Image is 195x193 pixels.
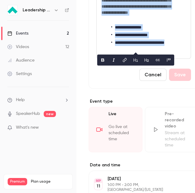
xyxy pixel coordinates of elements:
div: SEP [94,179,102,183]
button: link [120,55,130,65]
div: Audience [7,57,35,63]
iframe: Noticeable Trigger [62,125,69,131]
a: SpeakerHub [16,111,40,117]
div: Pre-recorded video [165,111,191,129]
p: [DATE] [108,176,169,182]
img: Leadership Strategies - 2025 Webinars [8,5,17,15]
h6: Leadership Strategies - 2025 Webinars [23,7,51,13]
span: Plan usage [31,179,69,184]
span: Premium [8,178,27,185]
button: Cancel [139,69,167,81]
div: Live [109,111,135,123]
div: Stream at scheduled time [165,130,191,148]
button: blockquote [164,55,174,65]
div: Videos [7,44,29,50]
button: italic [109,55,119,65]
li: help-dropdown-opener [7,97,69,103]
div: LiveGo live at scheduled time [89,107,142,152]
div: Events [7,30,28,36]
p: 11 [97,183,100,189]
button: bold [98,55,108,65]
p: 1:00 PM - 2:00 PM, [GEOGRAPHIC_DATA]/[US_STATE] [108,183,169,192]
div: Go live at scheduled time [109,124,135,148]
span: What's new [16,124,39,131]
span: new [44,111,56,117]
div: Settings [7,71,32,77]
span: Help [16,97,25,103]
